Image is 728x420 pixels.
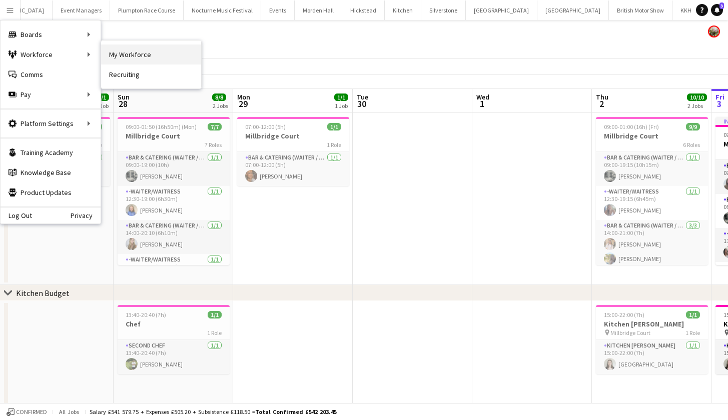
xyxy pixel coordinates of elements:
[205,141,222,148] span: 7 Roles
[342,0,385,20] button: Hickstead
[686,311,700,318] span: 1/1
[1,44,101,64] div: Workforce
[537,0,609,20] button: [GEOGRAPHIC_DATA]
[53,0,110,20] button: Event Managers
[118,92,130,101] span: Sun
[212,93,226,101] span: 8/8
[1,113,101,133] div: Platform Settings
[95,93,109,101] span: 1/1
[1,142,101,162] a: Training Academy
[110,0,184,20] button: Plumpton Race Course
[357,92,368,101] span: Tue
[334,93,348,101] span: 1/1
[237,117,349,186] app-job-card: 07:00-12:00 (5h)1/1Millbridge Court1 RoleBar & Catering (Waiter / waitress)1/107:00-12:00 (5h)[PE...
[685,329,700,336] span: 1 Role
[596,152,708,186] app-card-role: Bar & Catering (Waiter / waitress)1/109:00-19:15 (10h15m)[PERSON_NAME]
[355,98,368,109] span: 30
[213,102,228,109] div: 2 Jobs
[1,84,101,104] div: Pay
[16,408,47,415] span: Confirmed
[596,220,708,283] app-card-role: Bar & Catering (Waiter / waitress)3/314:00-21:00 (7h)[PERSON_NAME][PERSON_NAME]
[385,0,421,20] button: Kitchen
[596,340,708,374] app-card-role: Kitchen [PERSON_NAME]1/115:00-22:00 (7h)[GEOGRAPHIC_DATA]
[118,254,230,288] app-card-role: -Waiter/Waitress1/114:00-20:35 (6h35m)
[57,408,81,415] span: All jobs
[687,93,707,101] span: 10/10
[596,305,708,374] app-job-card: 15:00-22:00 (7h)1/1Kitchen [PERSON_NAME] Millbridge Court1 RoleKitchen [PERSON_NAME]1/115:00-22:0...
[719,2,724,9] span: 3
[466,0,537,20] button: [GEOGRAPHIC_DATA]
[16,288,70,298] div: Kitchen Budget
[683,141,700,148] span: 6 Roles
[101,64,201,84] a: Recruiting
[1,211,32,219] a: Log Out
[475,98,489,109] span: 1
[90,408,337,415] div: Salary £541 579.75 + Expenses £505.20 + Subsistence £118.50 =
[596,319,708,328] h3: Kitchen [PERSON_NAME]
[118,305,230,374] app-job-card: 13:40-20:40 (7h)1/1Chef1 RoleSecond Chef1/113:40-20:40 (7h)[PERSON_NAME]
[327,141,341,148] span: 1 Role
[101,44,201,64] a: My Workforce
[208,311,222,318] span: 1/1
[1,162,101,182] a: Knowledge Base
[711,4,723,16] a: 3
[118,340,230,374] app-card-role: Second Chef1/113:40-20:40 (7h)[PERSON_NAME]
[237,152,349,186] app-card-role: Bar & Catering (Waiter / waitress)1/107:00-12:00 (5h)[PERSON_NAME]
[609,0,672,20] button: British Motor Show
[237,92,250,101] span: Mon
[184,0,261,20] button: Nocturne Music Festival
[118,131,230,140] h3: Millbridge Court
[714,98,724,109] span: 3
[126,123,197,130] span: 09:00-01:50 (16h50m) (Mon)
[245,123,286,130] span: 07:00-12:00 (5h)
[295,0,342,20] button: Morden Hall
[207,329,222,336] span: 1 Role
[596,92,608,101] span: Thu
[126,311,166,318] span: 13:40-20:40 (7h)
[1,64,101,84] a: Comms
[118,186,230,220] app-card-role: -Waiter/Waitress1/112:30-19:00 (6h30m)[PERSON_NAME]
[596,186,708,220] app-card-role: -Waiter/Waitress1/112:30-19:15 (6h45m)[PERSON_NAME]
[686,123,700,130] span: 9/9
[672,0,704,20] button: KKHQ
[715,92,724,101] span: Fri
[1,24,101,44] div: Boards
[255,408,337,415] span: Total Confirmed £542 203.45
[596,131,708,140] h3: Millbridge Court
[118,319,230,328] h3: Chef
[118,117,230,265] app-job-card: 09:00-01:50 (16h50m) (Mon)7/7Millbridge Court7 RolesBar & Catering (Waiter / waitress)1/109:00-19...
[335,102,348,109] div: 1 Job
[116,98,130,109] span: 28
[118,152,230,186] app-card-role: Bar & Catering (Waiter / waitress)1/109:00-19:00 (10h)[PERSON_NAME]
[5,406,49,417] button: Confirmed
[237,131,349,140] h3: Millbridge Court
[96,102,109,109] div: 1 Job
[708,25,720,37] app-user-avatar: Staffing Manager
[118,220,230,254] app-card-role: Bar & Catering (Waiter / waitress)1/114:00-20:10 (6h10m)[PERSON_NAME]
[687,102,706,109] div: 2 Jobs
[594,98,608,109] span: 2
[236,98,250,109] span: 29
[604,311,644,318] span: 15:00-22:00 (7h)
[476,92,489,101] span: Wed
[1,182,101,202] a: Product Updates
[421,0,466,20] button: Silverstone
[604,123,659,130] span: 09:00-01:00 (16h) (Fri)
[327,123,341,130] span: 1/1
[208,123,222,130] span: 7/7
[610,329,650,336] span: Millbridge Court
[596,117,708,265] app-job-card: 09:00-01:00 (16h) (Fri)9/9Millbridge Court6 RolesBar & Catering (Waiter / waitress)1/109:00-19:15...
[71,211,101,219] a: Privacy
[261,0,295,20] button: Events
